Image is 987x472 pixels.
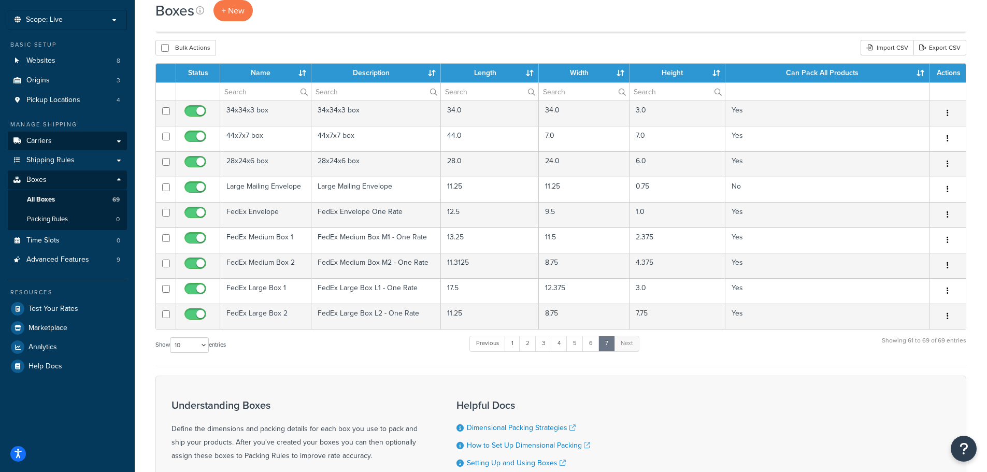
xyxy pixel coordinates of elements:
[8,210,127,229] li: Packing Rules
[725,101,929,126] td: Yes
[311,227,441,253] td: FedEx Medium Box M1 - One Rate
[220,83,311,101] input: Search
[171,399,431,411] h3: Understanding Boxes
[117,56,120,65] span: 8
[8,190,127,209] li: All Boxes
[8,231,127,250] a: Time Slots 0
[8,288,127,297] div: Resources
[505,336,520,351] a: 1
[441,177,539,202] td: 11.25
[861,40,913,55] div: Import CSV
[8,151,127,170] a: Shipping Rules
[8,132,127,151] a: Carriers
[8,357,127,376] li: Help Docs
[220,101,311,126] td: 34x34x3 box
[725,64,929,82] th: Can Pack All Products : activate to sort column ascending
[630,278,725,304] td: 3.0
[598,336,615,351] a: 7
[539,151,629,177] td: 24.0
[220,304,311,329] td: FedEx Large Box 2
[882,335,966,357] div: Showing 61 to 69 of 69 entries
[467,457,566,468] a: Setting Up and Using Boxes
[27,215,68,224] span: Packing Rules
[725,126,929,151] td: Yes
[441,101,539,126] td: 34.0
[220,278,311,304] td: FedEx Large Box 1
[176,64,220,82] th: Status
[311,177,441,202] td: Large Mailing Envelope
[441,253,539,278] td: 11.3125
[630,151,725,177] td: 6.0
[155,1,194,21] h1: Boxes
[311,278,441,304] td: FedEx Large Box L1 - One Rate
[539,101,629,126] td: 34.0
[441,227,539,253] td: 13.25
[8,170,127,230] li: Boxes
[725,151,929,177] td: Yes
[311,304,441,329] td: FedEx Large Box L2 - One Rate
[8,71,127,90] li: Origins
[8,40,127,49] div: Basic Setup
[8,71,127,90] a: Origins 3
[469,336,506,351] a: Previous
[117,236,120,245] span: 0
[913,40,966,55] a: Export CSV
[26,76,50,85] span: Origins
[28,305,78,313] span: Test Your Rates
[26,56,55,65] span: Websites
[630,202,725,227] td: 1.0
[220,253,311,278] td: FedEx Medium Box 2
[467,440,590,451] a: How to Set Up Dimensional Packing
[630,83,725,101] input: Search
[539,83,628,101] input: Search
[539,253,629,278] td: 8.75
[441,126,539,151] td: 44.0
[311,64,441,82] th: Description : activate to sort column ascending
[630,304,725,329] td: 7.75
[311,253,441,278] td: FedEx Medium Box M2 - One Rate
[171,399,431,463] div: Define the dimensions and packing details for each box you use to pack and ship your products. Af...
[929,64,966,82] th: Actions
[220,151,311,177] td: 28x24x6 box
[539,304,629,329] td: 8.75
[220,177,311,202] td: Large Mailing Envelope
[26,176,47,184] span: Boxes
[539,177,629,202] td: 11.25
[311,83,441,101] input: Search
[566,336,583,351] a: 5
[725,202,929,227] td: Yes
[311,151,441,177] td: 28x24x6 box
[311,126,441,151] td: 44x7x7 box
[117,96,120,105] span: 4
[456,399,619,411] h3: Helpful Docs
[630,227,725,253] td: 2.375
[222,5,245,17] span: + New
[539,278,629,304] td: 12.375
[441,304,539,329] td: 11.25
[220,64,311,82] th: Name : activate to sort column ascending
[117,76,120,85] span: 3
[551,336,567,351] a: 4
[725,227,929,253] td: Yes
[630,64,725,82] th: Height : activate to sort column ascending
[441,202,539,227] td: 12.5
[26,255,89,264] span: Advanced Features
[614,336,639,351] a: Next
[725,253,929,278] td: Yes
[441,83,538,101] input: Search
[26,156,75,165] span: Shipping Rules
[8,299,127,318] li: Test Your Rates
[441,64,539,82] th: Length : activate to sort column ascending
[311,101,441,126] td: 34x34x3 box
[630,126,725,151] td: 7.0
[27,195,55,204] span: All Boxes
[26,236,60,245] span: Time Slots
[8,91,127,110] a: Pickup Locations 4
[28,362,62,371] span: Help Docs
[539,64,629,82] th: Width : activate to sort column ascending
[539,202,629,227] td: 9.5
[725,304,929,329] td: Yes
[8,250,127,269] a: Advanced Features 9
